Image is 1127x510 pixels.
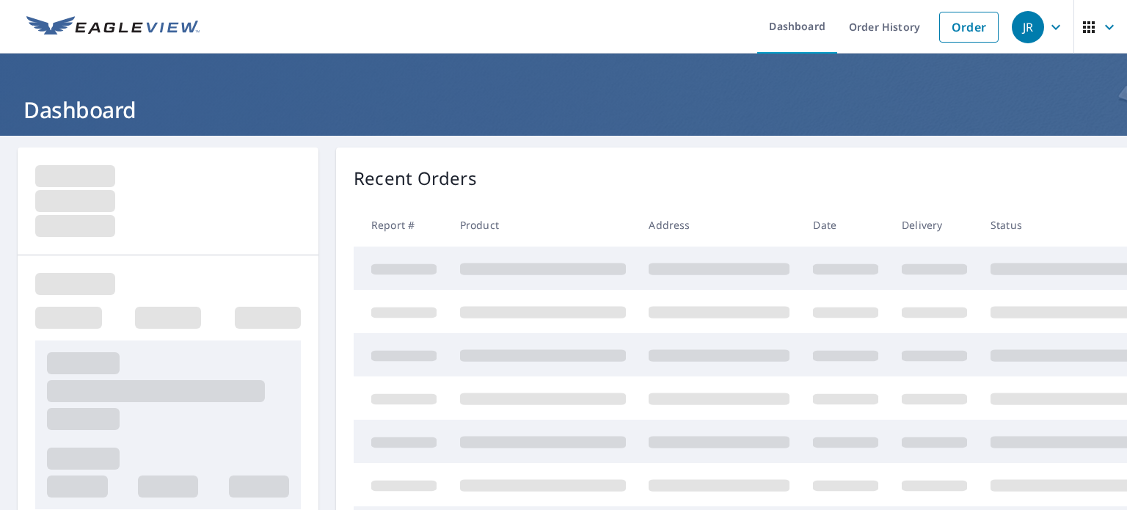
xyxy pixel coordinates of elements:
[18,95,1109,125] h1: Dashboard
[939,12,999,43] a: Order
[637,203,801,247] th: Address
[1012,11,1044,43] div: JR
[801,203,890,247] th: Date
[354,203,448,247] th: Report #
[354,165,477,192] p: Recent Orders
[448,203,638,247] th: Product
[26,16,200,38] img: EV Logo
[890,203,979,247] th: Delivery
